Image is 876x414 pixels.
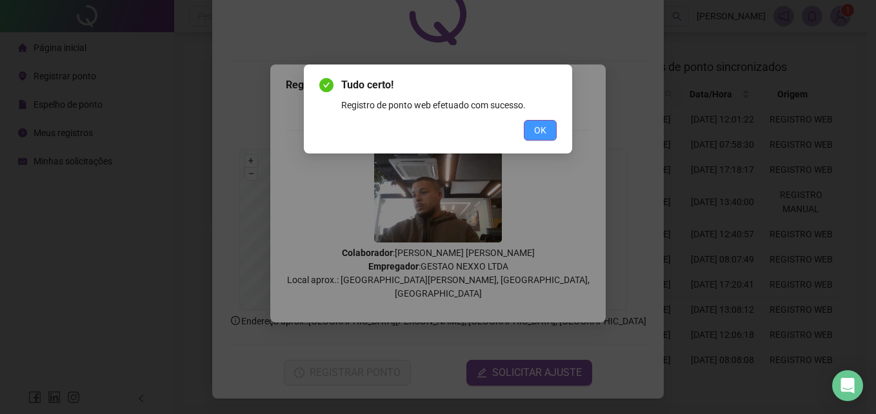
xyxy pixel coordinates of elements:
button: OK [524,120,557,141]
span: Tudo certo! [341,77,557,93]
span: check-circle [319,78,333,92]
div: Registro de ponto web efetuado com sucesso. [341,98,557,112]
span: OK [534,123,546,137]
div: Open Intercom Messenger [832,370,863,401]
